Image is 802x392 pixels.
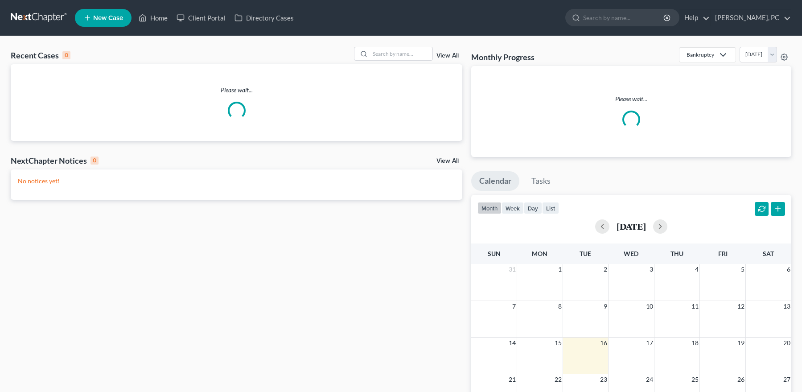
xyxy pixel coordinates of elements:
[554,374,563,385] span: 22
[645,374,654,385] span: 24
[11,155,99,166] div: NextChapter Notices
[786,264,791,275] span: 6
[691,301,699,312] span: 11
[370,47,432,60] input: Search by name...
[11,50,70,61] div: Recent Cases
[478,95,784,103] p: Please wait...
[436,158,459,164] a: View All
[580,250,591,257] span: Tue
[645,301,654,312] span: 10
[691,374,699,385] span: 25
[11,86,462,95] p: Please wait...
[782,374,791,385] span: 27
[502,202,524,214] button: week
[603,264,608,275] span: 2
[599,338,608,348] span: 16
[554,338,563,348] span: 15
[523,171,559,191] a: Tasks
[436,53,459,59] a: View All
[18,177,455,186] p: No notices yet!
[680,10,710,26] a: Help
[691,338,699,348] span: 18
[583,9,665,26] input: Search by name...
[62,51,70,59] div: 0
[471,171,519,191] a: Calendar
[718,250,728,257] span: Fri
[532,250,547,257] span: Mon
[736,338,745,348] span: 19
[557,301,563,312] span: 8
[736,301,745,312] span: 12
[508,338,517,348] span: 14
[508,374,517,385] span: 21
[542,202,559,214] button: list
[134,10,172,26] a: Home
[93,15,123,21] span: New Case
[488,250,501,257] span: Sun
[603,301,608,312] span: 9
[557,264,563,275] span: 1
[90,157,99,165] div: 0
[508,264,517,275] span: 31
[711,10,791,26] a: [PERSON_NAME], PC
[670,250,683,257] span: Thu
[624,250,638,257] span: Wed
[599,374,608,385] span: 23
[687,51,714,58] div: Bankruptcy
[649,264,654,275] span: 3
[782,338,791,348] span: 20
[477,202,502,214] button: month
[763,250,774,257] span: Sat
[172,10,230,26] a: Client Portal
[645,338,654,348] span: 17
[782,301,791,312] span: 13
[230,10,298,26] a: Directory Cases
[617,222,646,231] h2: [DATE]
[740,264,745,275] span: 5
[694,264,699,275] span: 4
[736,374,745,385] span: 26
[524,202,542,214] button: day
[511,301,517,312] span: 7
[471,52,535,62] h3: Monthly Progress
